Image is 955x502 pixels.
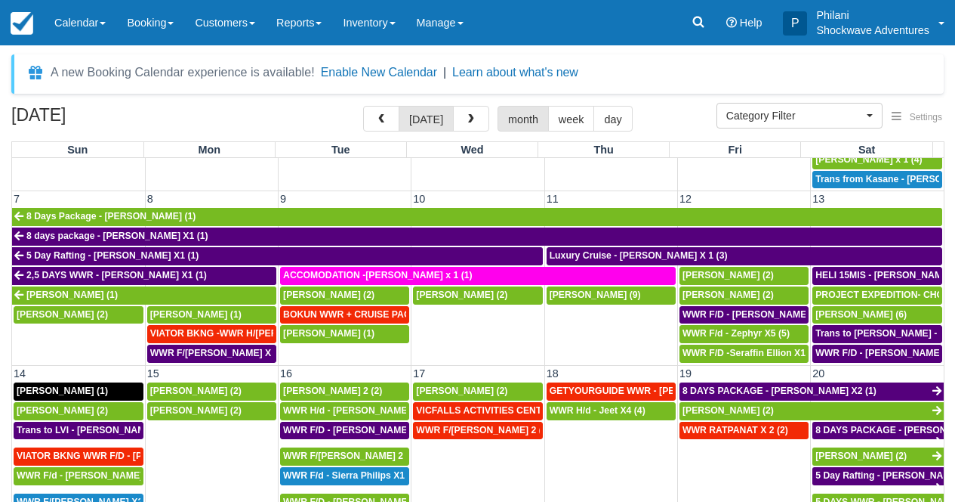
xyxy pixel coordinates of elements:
[17,451,241,461] span: VIATOR BKNG WWR F/D - [PERSON_NAME] X 1 (1)
[150,386,242,396] span: [PERSON_NAME] (2)
[283,309,582,320] span: BOKUN WWR + CRUISE PACKAGE - [PERSON_NAME] South X 2 (2)
[858,144,875,156] span: Sat
[416,425,550,435] span: WWR F/[PERSON_NAME] 2 (2)
[67,144,88,156] span: Sun
[461,144,483,156] span: Wed
[815,309,907,320] span: [PERSON_NAME] (6)
[413,422,542,440] a: WWR F/[PERSON_NAME] 2 (2)
[679,306,809,324] a: WWR F/D - [PERSON_NAME] X 2 (2)
[593,144,613,156] span: Thu
[17,309,108,320] span: [PERSON_NAME] (2)
[283,425,438,435] span: WWR F/D - [PERSON_NAME] X3 (3)
[910,112,942,122] span: Settings
[550,405,645,416] span: WWR H/d - Jeet X4 (4)
[283,405,438,416] span: WWR H/d - [PERSON_NAME] X3 (3)
[413,383,542,401] a: [PERSON_NAME] (2)
[815,451,907,461] span: [PERSON_NAME] (2)
[812,467,944,485] a: 5 Day Rafting - [PERSON_NAME] X2 (2)
[14,383,143,401] a: [PERSON_NAME] (1)
[280,325,409,343] a: [PERSON_NAME] (1)
[147,306,276,324] a: [PERSON_NAME] (1)
[812,171,942,189] a: Trans from Kasane - [PERSON_NAME] X4 (4)
[811,367,826,380] span: 20
[12,267,276,285] a: 2,5 DAYS WWR - [PERSON_NAME] X1 (1)
[411,193,427,205] span: 10
[279,367,294,380] span: 16
[14,306,143,324] a: [PERSON_NAME] (2)
[550,290,641,300] span: [PERSON_NAME] (9)
[452,66,578,79] a: Learn about what's new
[198,144,220,156] span: Mon
[413,402,542,420] a: VICFALLS ACTIVITIES CENTER - HELICOPTER -[PERSON_NAME] X 4 (4)
[12,228,942,246] a: 8 days package - [PERSON_NAME] X1 (1)
[280,267,676,285] a: ACCOMODATION -[PERSON_NAME] x 1 (1)
[682,290,774,300] span: [PERSON_NAME] (2)
[12,367,27,380] span: 14
[679,325,809,343] a: WWR F/d - Zephyr X5 (5)
[280,306,409,324] a: BOKUN WWR + CRUISE PACKAGE - [PERSON_NAME] South X 2 (2)
[26,250,199,261] span: 5 Day Rafting - [PERSON_NAME] X1 (1)
[283,290,374,300] span: [PERSON_NAME] (2)
[17,425,182,435] span: Trans to LVI - [PERSON_NAME] X1 (1)
[682,405,774,416] span: [PERSON_NAME] (2)
[812,267,942,285] a: HELI 15MIS - [PERSON_NAME] (2)
[716,103,883,129] button: Category Filter
[682,348,819,358] span: WWR F/D -Seraffin Ellion X1 (1)
[416,290,507,300] span: [PERSON_NAME] (2)
[283,386,382,396] span: [PERSON_NAME] 2 (2)
[14,422,143,440] a: Trans to LVI - [PERSON_NAME] X1 (1)
[26,211,196,222] span: 8 Days Package - [PERSON_NAME] (1)
[150,309,242,320] span: [PERSON_NAME] (1)
[726,108,863,123] span: Category Filter
[283,470,418,481] span: WWR F/d - Sierra Philips X1 (1)
[545,367,560,380] span: 18
[283,328,374,339] span: [PERSON_NAME] (1)
[280,422,409,440] a: WWR F/D - [PERSON_NAME] X3 (3)
[679,345,809,363] a: WWR F/D -Seraffin Ellion X1 (1)
[321,65,437,80] button: Enable New Calendar
[812,345,942,363] a: WWR F/D - [PERSON_NAME] X2 (2)
[147,345,276,363] a: WWR F/[PERSON_NAME] X 1 (2)
[280,287,409,305] a: [PERSON_NAME] (2)
[547,402,676,420] a: WWR H/d - Jeet X4 (4)
[678,193,693,205] span: 12
[740,17,762,29] span: Help
[14,402,143,420] a: [PERSON_NAME] (2)
[150,328,363,339] span: VIATOR BKNG -WWR H/[PERSON_NAME] X 2 (2)
[17,470,171,481] span: WWR F/d - [PERSON_NAME] X1 (1)
[411,367,427,380] span: 17
[682,309,840,320] span: WWR F/D - [PERSON_NAME] X 2 (2)
[11,106,202,134] h2: [DATE]
[146,193,155,205] span: 8
[729,144,742,156] span: Fri
[679,422,809,440] a: WWR RATPANAT X 2 (2)
[547,287,676,305] a: [PERSON_NAME] (9)
[547,383,676,401] a: GETYOURGUIDE WWR - [PERSON_NAME] X 9 (9)
[678,367,693,380] span: 19
[26,270,207,280] span: 2,5 DAYS WWR - [PERSON_NAME] X1 (1)
[682,328,790,339] span: WWR F/d - Zephyr X5 (5)
[150,405,242,416] span: [PERSON_NAME] (2)
[498,106,549,132] button: month
[679,287,809,305] a: [PERSON_NAME] (2)
[147,402,276,420] a: [PERSON_NAME] (2)
[17,386,108,396] span: [PERSON_NAME] (1)
[12,208,942,226] a: 8 Days Package - [PERSON_NAME] (1)
[12,193,21,205] span: 7
[280,383,409,401] a: [PERSON_NAME] 2 (2)
[682,386,876,396] span: 8 DAYS PACKAGE - [PERSON_NAME] X2 (1)
[150,348,293,358] span: WWR F/[PERSON_NAME] X 1 (2)
[812,325,942,343] a: Trans to [PERSON_NAME] - [PERSON_NAME] X 1 (2)
[280,448,409,466] a: WWR F/[PERSON_NAME] 2 (2)
[816,8,929,23] p: Philani
[331,144,350,156] span: Tue
[550,250,728,261] span: Luxury Cruise - [PERSON_NAME] X 1 (3)
[17,405,108,416] span: [PERSON_NAME] (2)
[283,451,417,461] span: WWR F/[PERSON_NAME] 2 (2)
[679,383,944,401] a: 8 DAYS PACKAGE - [PERSON_NAME] X2 (1)
[550,386,767,396] span: GETYOURGUIDE WWR - [PERSON_NAME] X 9 (9)
[280,402,409,420] a: WWR H/d - [PERSON_NAME] X3 (3)
[726,17,737,28] i: Help
[545,193,560,205] span: 11
[147,383,276,401] a: [PERSON_NAME] (2)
